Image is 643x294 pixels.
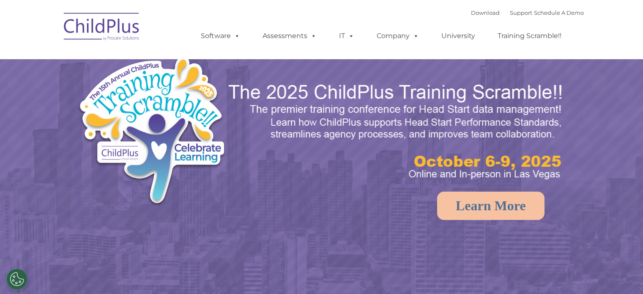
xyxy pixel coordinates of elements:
[510,9,532,16] a: Support
[6,269,27,290] button: Cookies Settings
[331,27,363,44] a: IT
[368,27,427,44] a: Company
[60,7,144,49] img: ChildPlus by Procare Solutions
[254,27,325,44] a: Assessments
[489,27,570,44] a: Training Scramble!!
[471,9,584,16] font: |
[471,9,500,16] a: Download
[437,192,544,220] a: Learn More
[192,27,249,44] a: Software
[534,9,584,16] a: Schedule A Demo
[433,27,484,44] a: University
